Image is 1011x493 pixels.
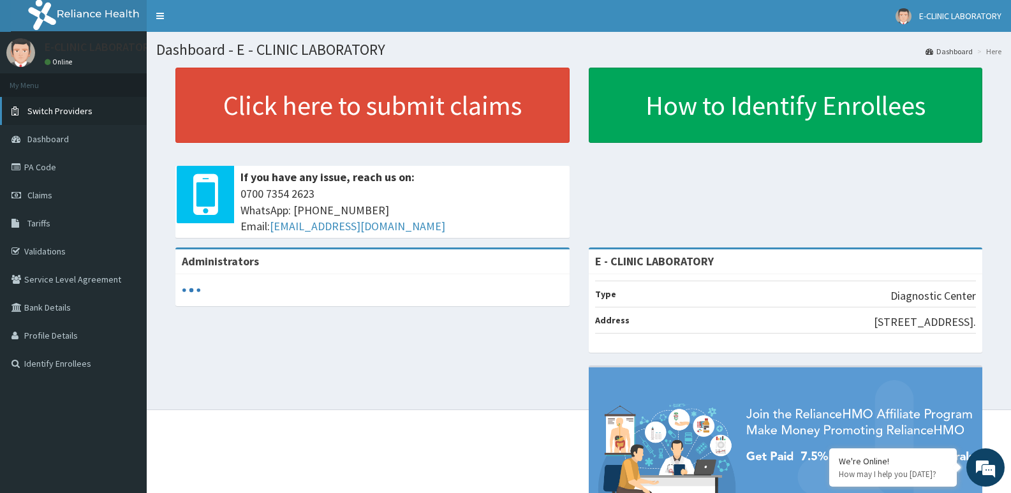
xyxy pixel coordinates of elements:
[27,105,92,117] span: Switch Providers
[874,314,976,330] p: [STREET_ADDRESS].
[595,314,630,326] b: Address
[240,186,563,235] span: 0700 7354 2623 WhatsApp: [PHONE_NUMBER] Email:
[240,170,415,184] b: If you have any issue, reach us on:
[27,217,50,229] span: Tariffs
[270,219,445,233] a: [EMAIL_ADDRESS][DOMAIN_NAME]
[839,455,947,467] div: We're Online!
[27,133,69,145] span: Dashboard
[589,68,983,143] a: How to Identify Enrollees
[45,57,75,66] a: Online
[156,41,1001,58] h1: Dashboard - E - CLINIC LABORATORY
[919,10,1001,22] span: E-CLINIC LABORATORY
[595,288,616,300] b: Type
[890,288,976,304] p: Diagnostic Center
[896,8,911,24] img: User Image
[45,41,155,53] p: E-CLINIC LABORATORY
[182,254,259,269] b: Administrators
[839,469,947,480] p: How may I help you today?
[926,46,973,57] a: Dashboard
[182,281,201,300] svg: audio-loading
[175,68,570,143] a: Click here to submit claims
[27,189,52,201] span: Claims
[6,38,35,67] img: User Image
[595,254,714,269] strong: E - CLINIC LABORATORY
[974,46,1001,57] li: Here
